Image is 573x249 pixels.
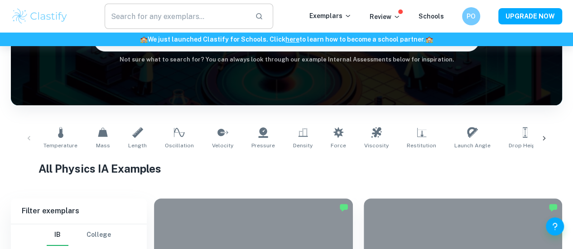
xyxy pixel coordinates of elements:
[339,203,348,212] img: Marked
[11,7,68,25] img: Clastify logo
[96,141,110,150] span: Mass
[11,198,147,224] h6: Filter exemplars
[425,36,433,43] span: 🏫
[293,141,313,150] span: Density
[140,36,148,43] span: 🏫
[549,203,558,212] img: Marked
[47,224,111,246] div: Filter type choice
[2,34,571,44] h6: We just launched Clastify for Schools. Click to learn how to become a school partner.
[454,141,491,150] span: Launch Angle
[285,36,299,43] a: here
[105,4,248,29] input: Search for any exemplars...
[509,141,541,150] span: Drop Height
[251,141,275,150] span: Pressure
[47,224,68,246] button: IB
[370,12,400,22] p: Review
[498,8,562,24] button: UPGRADE NOW
[212,141,233,150] span: Velocity
[407,141,436,150] span: Restitution
[546,217,564,235] button: Help and Feedback
[87,224,111,246] button: College
[462,7,480,25] button: PO
[43,141,77,150] span: Temperature
[419,13,444,20] a: Schools
[165,141,194,150] span: Oscillation
[39,160,534,177] h1: All Physics IA Examples
[128,141,147,150] span: Length
[466,11,477,21] h6: PO
[309,11,352,21] p: Exemplars
[364,141,389,150] span: Viscosity
[11,55,562,64] h6: Not sure what to search for? You can always look through our example Internal Assessments below f...
[331,141,346,150] span: Force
